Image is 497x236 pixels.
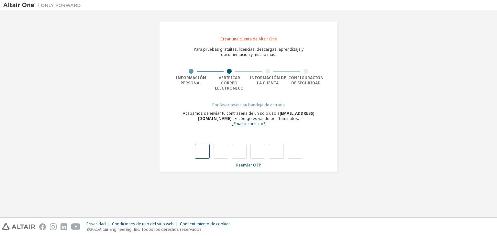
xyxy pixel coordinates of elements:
[112,221,174,227] font: Condiciones de uso del sitio web
[198,111,315,121] font: [EMAIL_ADDRESS][DOMAIN_NAME]
[86,227,90,232] font: ©
[232,121,265,126] font: ¿Email incorrecto?
[50,223,57,230] img: instagram.svg
[183,111,280,116] font: Acabamos de enviar tu contraseña de un solo uso a
[283,116,299,121] font: minutos.
[194,47,304,52] font: Para pruebas gratuitas, licencias, descargas, aprendizaje y
[176,75,206,86] font: Información personal
[212,102,285,108] font: Por favor revise su bandeja de entrada
[288,75,324,86] font: Configuración de seguridad
[233,116,277,121] font: . El código es válido por
[278,116,283,121] font: 15
[232,122,265,126] a: Regresar al formulario de registro
[215,75,244,91] font: Verificar correo electrónico
[220,36,277,42] font: Crear una cuenta de Altair One
[221,52,276,57] font: documentación y mucho más.
[39,223,46,230] img: facebook.svg
[99,227,203,232] font: Altair Engineering, Inc. Todos los derechos reservados.
[236,162,261,168] font: Reenviar OTP
[86,221,106,227] font: Privacidad
[2,223,35,230] img: altair_logo.svg
[3,2,84,8] img: Altair Uno
[249,75,286,86] font: Información de la cuenta
[180,221,231,227] font: Consentimiento de cookies
[90,227,99,232] font: 2025
[71,223,81,230] img: youtube.svg
[61,223,67,230] img: linkedin.svg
